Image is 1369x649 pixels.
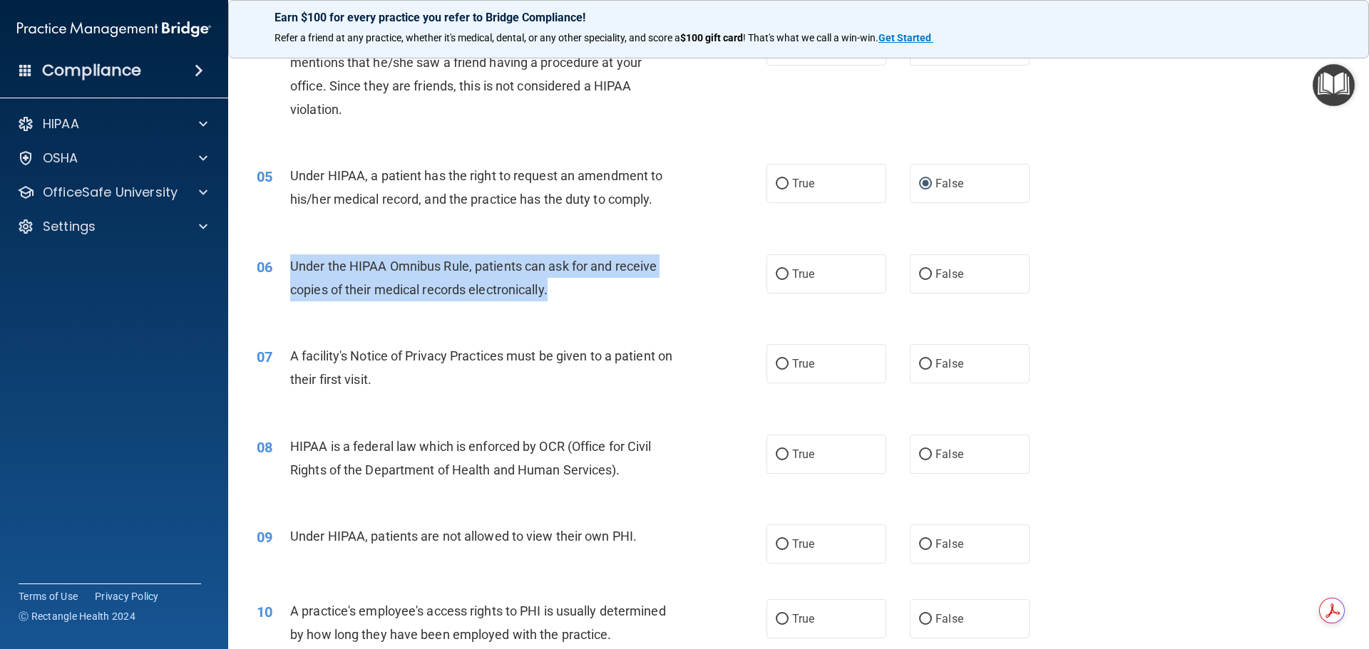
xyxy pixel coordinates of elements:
a: Settings [17,218,207,235]
span: Under HIPAA, a patient has the right to request an amendment to his/her medical record, and the p... [290,168,662,207]
strong: Get Started [878,32,931,43]
span: True [792,537,814,551]
strong: $100 gift card [680,32,743,43]
span: Under HIPAA, patients are not allowed to view their own PHI. [290,529,637,544]
span: False [935,612,963,625]
a: OSHA [17,150,207,167]
input: False [919,450,932,460]
input: True [776,359,789,370]
input: False [919,614,932,625]
span: A facility's Notice of Privacy Practices must be given to a patient on their first visit. [290,348,672,387]
span: HIPAA is a federal law which is enforced by OCR (Office for Civil Rights of the Department of Hea... [290,439,652,477]
span: Refer a friend at any practice, whether it's medical, dental, or any other speciality, and score a [275,32,680,43]
span: False [935,537,963,551]
span: 08 [257,439,272,456]
button: Open Resource Center [1313,64,1355,106]
span: 09 [257,529,272,546]
span: 06 [257,259,272,276]
span: 05 [257,168,272,185]
img: PMB logo [17,15,211,43]
p: OSHA [43,150,78,167]
input: False [919,359,932,370]
span: True [792,612,814,625]
input: False [919,269,932,280]
input: True [776,179,789,189]
a: OfficeSafe University [17,184,207,201]
a: HIPAA [17,115,207,133]
span: True [792,177,814,190]
p: Earn $100 for every practice you refer to Bridge Compliance! [275,11,1323,24]
span: Under the HIPAA Omnibus Rule, patients can ask for and receive copies of their medical records el... [290,259,657,297]
span: A practice's employee's access rights to PHI is usually determined by how long they have been emp... [290,603,666,642]
a: Get Started [878,32,933,43]
span: False [935,267,963,281]
span: True [792,267,814,281]
p: Settings [43,218,96,235]
a: Privacy Policy [95,589,159,603]
span: False [935,357,963,370]
span: True [792,447,814,461]
span: True [792,357,814,370]
span: ! That's what we call a win-win. [743,32,878,43]
p: OfficeSafe University [43,184,178,201]
input: True [776,614,789,625]
h4: Compliance [42,61,141,81]
p: HIPAA [43,115,79,133]
span: 10 [257,603,272,621]
input: False [919,539,932,550]
input: False [919,179,932,189]
a: Terms of Use [19,589,78,603]
span: False [935,447,963,461]
span: 07 [257,348,272,365]
input: True [776,450,789,460]
input: True [776,269,789,280]
span: False [935,177,963,190]
input: True [776,539,789,550]
span: Ⓒ Rectangle Health 2024 [19,609,135,623]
